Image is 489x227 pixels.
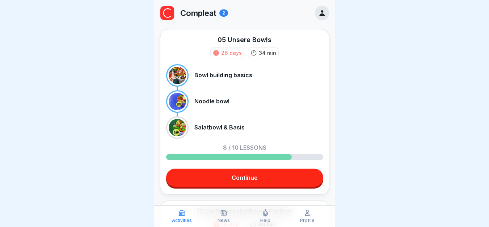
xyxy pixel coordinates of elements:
[194,124,245,131] p: Salatbowl & Basis
[219,9,228,17] div: 2
[166,169,323,187] a: Continue
[259,49,276,57] p: 34 min
[223,145,266,150] p: 8 / 10 lessons
[172,218,192,223] p: Activities
[218,35,271,44] div: 05 Unsere Bowls
[260,218,270,223] p: Help
[194,72,252,79] p: Bowl building basics
[300,218,315,223] p: Profile
[194,98,229,105] p: Noodle bowl
[221,49,242,57] div: 26 days
[218,218,230,223] p: News
[180,8,216,18] p: Compleat
[160,6,174,20] img: fnstfxcol9jfezdlj3fglbu9.png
